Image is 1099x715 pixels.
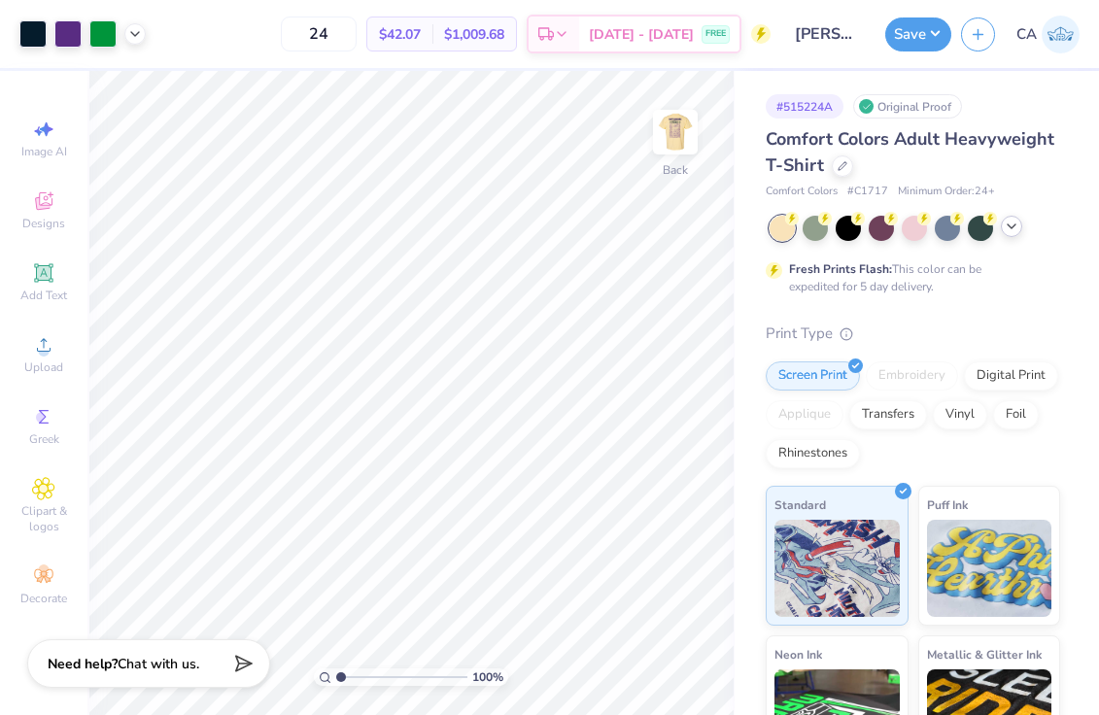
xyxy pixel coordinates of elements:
div: # 515224A [766,94,843,119]
span: $42.07 [379,24,421,45]
span: Upload [24,359,63,375]
span: Comfort Colors [766,184,838,200]
span: Designs [22,216,65,231]
div: Digital Print [964,361,1058,391]
span: $1,009.68 [444,24,504,45]
div: Foil [993,400,1039,429]
span: Decorate [20,591,67,606]
span: Metallic & Glitter Ink [927,644,1042,664]
span: [DATE] - [DATE] [589,24,694,45]
div: Screen Print [766,361,860,391]
div: Vinyl [933,400,987,429]
span: CA [1016,23,1037,46]
span: Greek [29,431,59,447]
span: FREE [705,27,726,41]
img: Standard [774,520,900,617]
span: Minimum Order: 24 + [898,184,995,200]
input: – – [281,17,357,51]
div: This color can be expedited for 5 day delivery. [789,260,1028,295]
img: Caitlyn Antman [1042,16,1080,53]
span: Standard [774,494,826,515]
div: Back [663,161,688,179]
img: Puff Ink [927,520,1052,617]
span: Chat with us. [118,655,199,673]
div: Rhinestones [766,439,860,468]
img: Back [656,113,695,152]
div: Original Proof [853,94,962,119]
span: Add Text [20,288,67,303]
button: Save [885,17,951,51]
span: Neon Ink [774,644,822,664]
div: Transfers [849,400,927,429]
input: Untitled Design [780,15,876,53]
strong: Fresh Prints Flash: [789,261,892,277]
a: CA [1016,16,1080,53]
span: Comfort Colors Adult Heavyweight T-Shirt [766,127,1054,177]
span: Puff Ink [927,494,968,515]
div: Applique [766,400,843,429]
span: Clipart & logos [10,503,78,534]
div: Print Type [766,323,1060,345]
strong: Need help? [48,655,118,673]
span: Image AI [21,144,67,159]
span: 100 % [472,668,503,686]
span: # C1717 [847,184,888,200]
div: Embroidery [866,361,958,391]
